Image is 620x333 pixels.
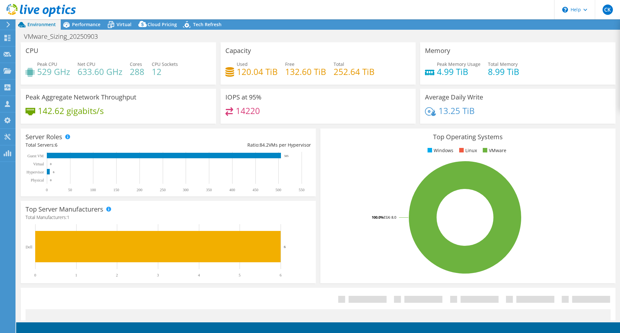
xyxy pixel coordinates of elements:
[90,188,96,192] text: 100
[425,47,450,54] h3: Memory
[334,68,375,75] h4: 252.64 TiB
[37,61,57,67] span: Peak CPU
[37,68,70,75] h4: 529 GHz
[168,141,311,149] div: Ratio: VMs per Hypervisor
[26,94,136,101] h3: Peak Aggregate Network Throughput
[53,171,55,174] text: 6
[280,273,282,277] text: 6
[77,68,122,75] h4: 633.60 GHz
[26,133,62,140] h3: Server Roles
[67,214,69,220] span: 1
[26,47,38,54] h3: CPU
[237,61,248,67] span: Used
[193,21,222,27] span: Tech Refresh
[117,21,131,27] span: Virtual
[50,179,52,182] text: 0
[229,188,235,192] text: 400
[26,214,311,221] h4: Total Manufacturers:
[425,94,483,101] h3: Average Daily Write
[160,188,166,192] text: 250
[26,206,103,213] h3: Top Server Manufacturers
[198,273,200,277] text: 4
[260,142,269,148] span: 84.2
[334,61,344,67] span: Total
[299,188,305,192] text: 550
[50,162,52,166] text: 0
[488,68,519,75] h4: 8.99 TiB
[225,94,262,101] h3: IOPS at 95%
[130,68,144,75] h4: 288
[284,154,289,158] text: 505
[437,61,480,67] span: Peak Memory Usage
[26,170,44,174] text: Hypervisor
[372,215,384,220] tspan: 100.0%
[27,154,44,158] text: Guest VM
[206,188,212,192] text: 350
[68,188,72,192] text: 50
[253,188,258,192] text: 450
[27,21,56,27] span: Environment
[75,273,77,277] text: 1
[488,61,518,67] span: Total Memory
[157,273,159,277] text: 3
[562,7,568,13] svg: \n
[437,68,480,75] h4: 4.99 TiB
[603,5,613,15] span: CK
[275,188,281,192] text: 500
[236,107,260,114] h4: 14220
[183,188,189,192] text: 300
[237,68,278,75] h4: 120.04 TiB
[46,188,48,192] text: 0
[38,107,104,114] h4: 142.62 gigabits/s
[137,188,142,192] text: 200
[21,33,108,40] h1: VMware_Sizing_20250903
[33,162,44,166] text: Virtual
[34,273,36,277] text: 0
[152,61,178,67] span: CPU Sockets
[152,68,178,75] h4: 12
[458,147,477,154] li: Linux
[285,61,294,67] span: Free
[77,61,95,67] span: Net CPU
[284,245,286,249] text: 6
[26,141,168,149] div: Total Servers:
[31,178,44,182] text: Physical
[285,68,326,75] h4: 132.60 TiB
[26,245,32,249] text: Dell
[148,21,177,27] span: Cloud Pricing
[384,215,396,220] tspan: ESXi 8.0
[225,47,251,54] h3: Capacity
[113,188,119,192] text: 150
[116,273,118,277] text: 2
[72,21,100,27] span: Performance
[239,273,241,277] text: 5
[325,133,611,140] h3: Top Operating Systems
[55,142,57,148] span: 6
[426,147,453,154] li: Windows
[130,61,142,67] span: Cores
[439,107,475,114] h4: 13.25 TiB
[481,147,506,154] li: VMware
